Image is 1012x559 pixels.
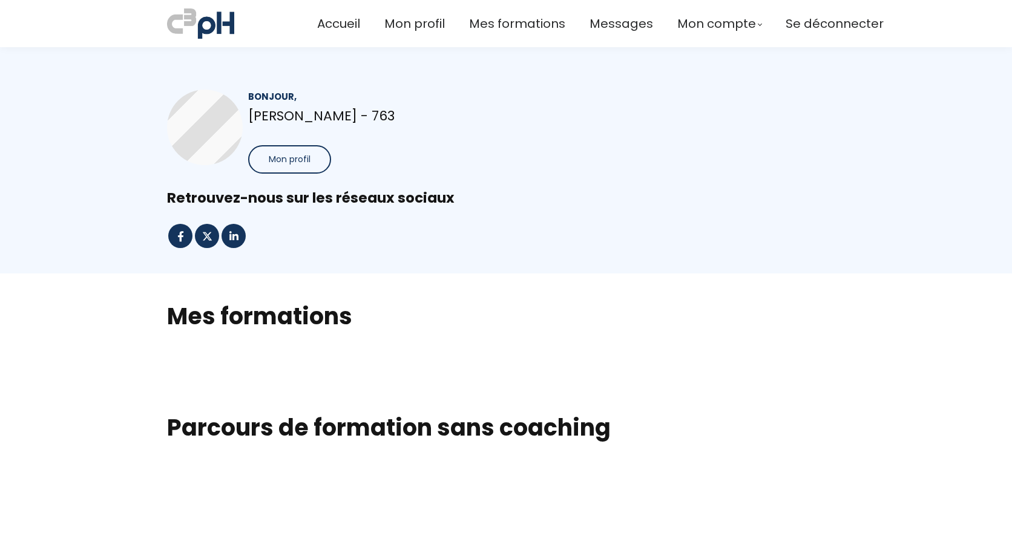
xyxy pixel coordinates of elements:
button: Mon profil [248,145,331,174]
a: Accueil [317,14,360,34]
h1: Parcours de formation sans coaching [167,413,845,442]
span: Mon compte [677,14,756,34]
img: a70bc7685e0efc0bd0b04b3506828469.jpeg [167,6,234,41]
div: Bonjour, [248,90,485,103]
div: Retrouvez-nous sur les réseaux sociaux [167,189,845,208]
p: [PERSON_NAME] - 763 [248,105,485,126]
span: Mon profil [269,153,310,166]
a: Se déconnecter [786,14,884,34]
a: Mes formations [469,14,565,34]
a: Mon profil [384,14,445,34]
h2: Mes formations [167,301,845,332]
a: Messages [590,14,653,34]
